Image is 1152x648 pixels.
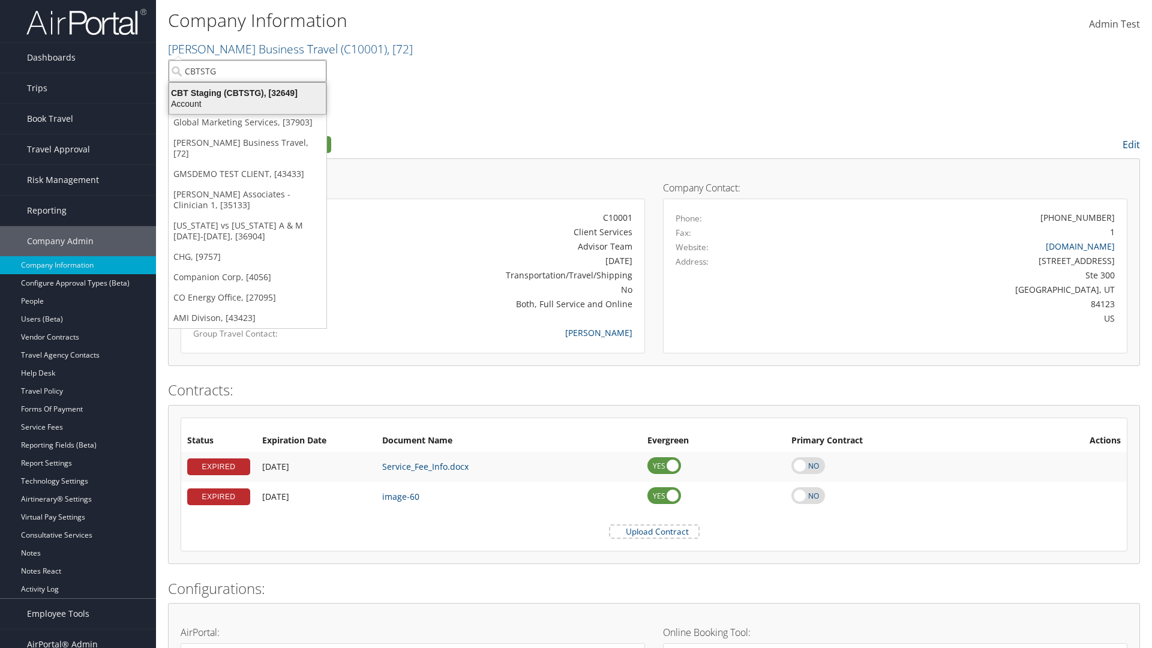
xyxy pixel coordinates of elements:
[181,628,645,637] h4: AirPortal:
[663,628,1127,637] h4: Online Booking Tool:
[565,327,632,338] a: [PERSON_NAME]
[162,88,333,98] div: CBT Staging (CBTSTG), [32649]
[168,134,810,154] h2: Company Profile:
[168,578,1140,599] h2: Configurations:
[162,98,333,109] div: Account
[27,104,73,134] span: Book Travel
[256,430,376,452] th: Expiration Date
[676,227,691,239] label: Fax:
[1089,17,1140,31] span: Admin Test
[27,226,94,256] span: Company Admin
[187,458,250,475] div: EXPIRED
[1046,241,1115,252] a: [DOMAIN_NAME]
[181,183,645,193] h4: Account Details:
[27,196,67,226] span: Reporting
[346,254,632,267] div: [DATE]
[1109,455,1121,478] i: Remove Contract
[27,599,89,629] span: Employee Tools
[1110,226,1115,238] div: 1
[169,133,326,164] a: [PERSON_NAME] Business Travel, [72]
[790,269,1115,281] div: Ste 300
[387,41,413,57] span: , [ 72 ]
[382,461,469,472] a: Service_Fee_Info.docx
[663,183,1127,193] h4: Company Contact:
[1109,485,1121,508] i: Remove Contract
[1089,6,1140,43] a: Admin Test
[169,308,326,328] a: AMI Divison, [43423]
[346,240,632,253] div: Advisor Team
[376,430,641,452] th: Document Name
[169,287,326,308] a: CO Energy Office, [27095]
[785,430,1010,452] th: Primary Contract
[262,491,370,502] div: Add/Edit Date
[346,211,632,224] div: C10001
[26,8,146,36] img: airportal-logo.png
[262,491,289,502] span: [DATE]
[676,256,709,268] label: Address:
[790,312,1115,325] div: US
[1123,138,1140,151] a: Edit
[169,112,326,133] a: Global Marketing Services, [37903]
[610,526,698,538] label: Upload Contract
[169,164,326,184] a: GMSDEMO TEST CLIENT, [43433]
[346,283,632,296] div: No
[181,430,256,452] th: Status
[169,184,326,215] a: [PERSON_NAME] Associates - Clinician 1, [35133]
[641,430,785,452] th: Evergreen
[341,41,387,57] span: ( C10001 )
[382,491,419,502] a: image-60
[27,73,47,103] span: Trips
[187,488,250,505] div: EXPIRED
[262,461,370,472] div: Add/Edit Date
[676,212,702,224] label: Phone:
[790,298,1115,310] div: 84123
[168,380,1140,400] h2: Contracts:
[676,241,709,253] label: Website:
[346,298,632,310] div: Both, Full Service and Online
[193,328,328,340] label: Group Travel Contact:
[169,60,326,82] input: Search Accounts
[790,283,1115,296] div: [GEOGRAPHIC_DATA], UT
[168,8,816,33] h1: Company Information
[1040,211,1115,224] div: [PHONE_NUMBER]
[27,43,76,73] span: Dashboards
[790,254,1115,267] div: [STREET_ADDRESS]
[262,461,289,472] span: [DATE]
[168,41,413,57] a: [PERSON_NAME] Business Travel
[169,215,326,247] a: [US_STATE] vs [US_STATE] A & M [DATE]-[DATE], [36904]
[169,267,326,287] a: Companion Corp, [4056]
[27,134,90,164] span: Travel Approval
[169,247,326,267] a: CHG, [9757]
[346,269,632,281] div: Transportation/Travel/Shipping
[346,226,632,238] div: Client Services
[27,165,99,195] span: Risk Management
[1010,430,1127,452] th: Actions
